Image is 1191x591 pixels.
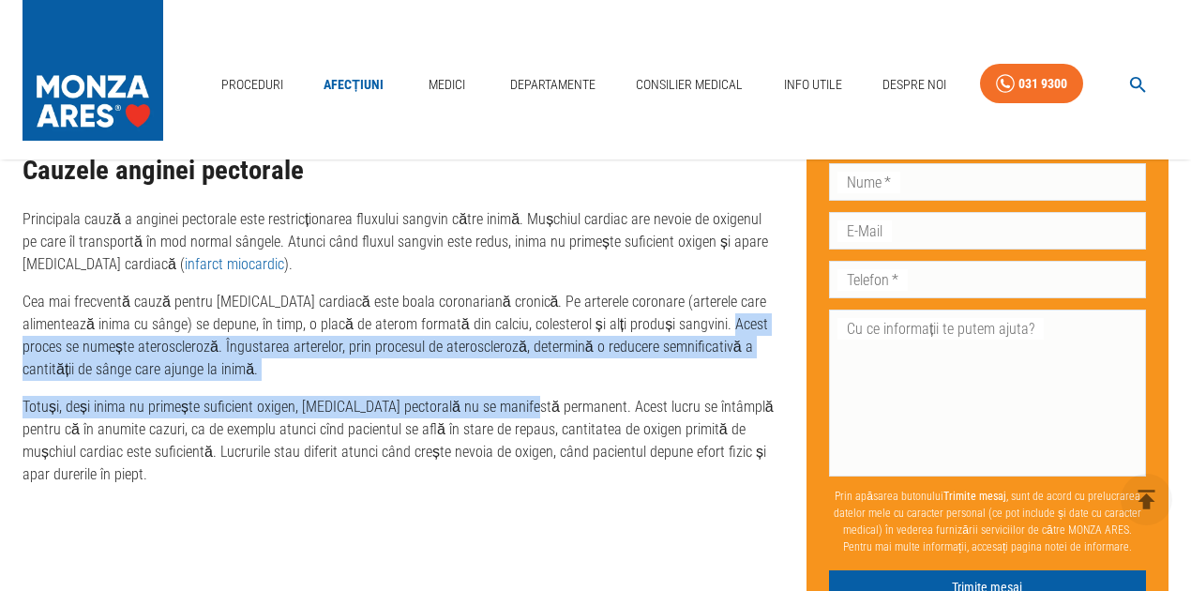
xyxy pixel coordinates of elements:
[776,66,850,104] a: Info Utile
[628,66,750,104] a: Consilier Medical
[23,208,776,276] p: Principala cauză a anginei pectorale este restricționarea fluxului sangvin către inimă. Mușchiul ...
[316,66,391,104] a: Afecțiuni
[214,66,291,104] a: Proceduri
[23,156,776,186] h2: Cauzele anginei pectorale
[943,490,1006,503] b: Trimite mesaj
[416,66,476,104] a: Medici
[23,396,776,486] p: Totuși, deși inima nu primește suficient oxigen, [MEDICAL_DATA] pectorală nu se manifestă permane...
[185,255,284,273] a: infarct miocardic
[875,66,954,104] a: Despre Noi
[1018,72,1067,96] div: 031 9300
[503,66,603,104] a: Departamente
[980,64,1083,104] a: 031 9300
[23,291,776,381] p: Cea mai frecventă cauză pentru [MEDICAL_DATA] cardiacă este boala coronariană cronică. Pe arterel...
[829,480,1146,563] p: Prin apăsarea butonului , sunt de acord cu prelucrarea datelor mele cu caracter personal (ce pot ...
[1121,474,1172,525] button: delete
